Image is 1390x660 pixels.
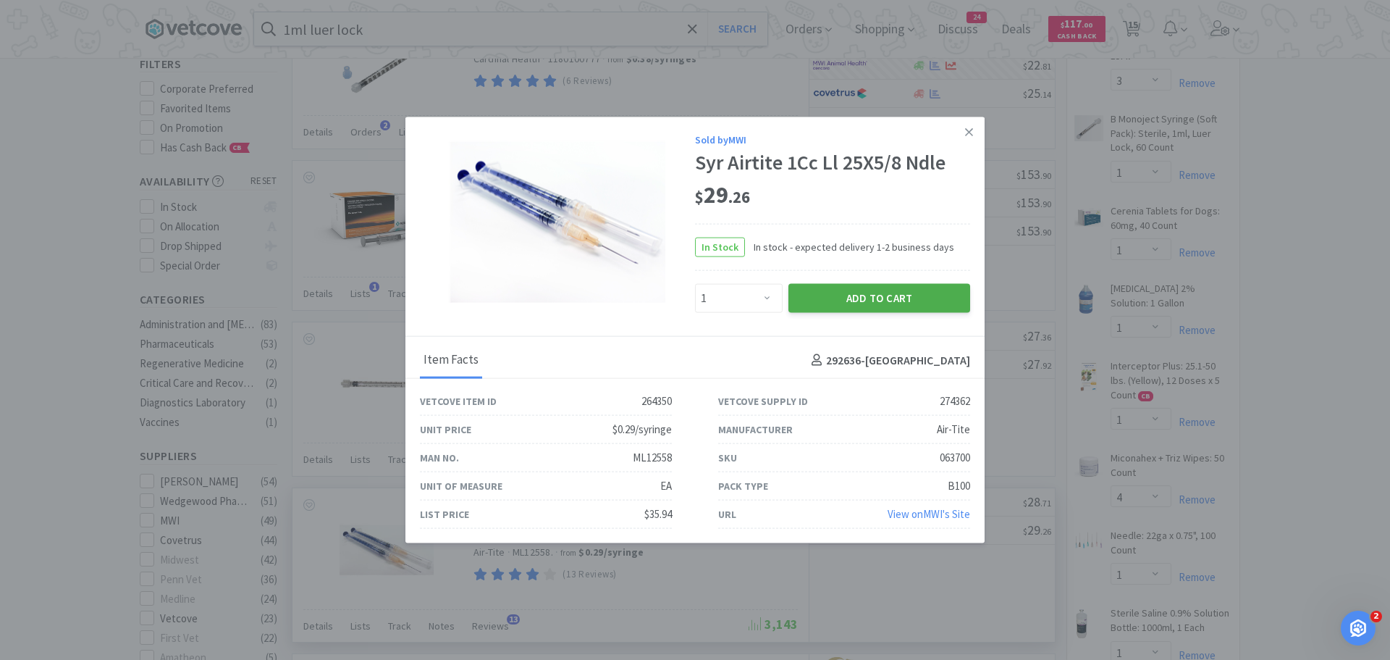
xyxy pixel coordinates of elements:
span: $ [695,187,704,207]
div: Item Facts [420,343,482,379]
span: In stock - expected delivery 1-2 business days [745,239,954,255]
div: $0.29/syringe [612,421,672,438]
span: 29 [695,180,750,209]
h4: 292636 - [GEOGRAPHIC_DATA] [806,351,970,369]
div: 274362 [940,393,970,410]
div: Unit of Measure [420,478,502,494]
div: $35.94 [644,506,672,523]
div: Manufacturer [718,422,793,438]
div: URL [718,506,736,522]
div: Vetcove Item ID [420,393,497,409]
img: 4cedcce4f3b34f7dafc1399d3ebfeee2_274362.png [449,141,666,304]
div: EA [660,477,672,495]
button: Add to Cart [788,284,970,313]
a: View onMWI's Site [888,507,970,521]
div: Syr Airtite 1Cc Ll 25X5/8 Ndle [695,151,970,175]
div: 063700 [940,449,970,467]
div: Pack Type [718,478,768,494]
iframe: Intercom live chat [1341,611,1376,646]
div: List Price [420,506,469,522]
span: In Stock [696,238,744,256]
div: Sold by MWI [695,131,970,147]
div: Man No. [420,450,459,466]
div: 264350 [641,393,672,410]
span: 2 [1370,611,1382,622]
div: SKU [718,450,737,466]
div: Air-Tite [937,421,970,438]
div: B100 [948,477,970,495]
div: ML12558 [633,449,672,467]
span: . 26 [728,187,750,207]
div: Vetcove Supply ID [718,393,808,409]
div: Unit Price [420,422,471,438]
